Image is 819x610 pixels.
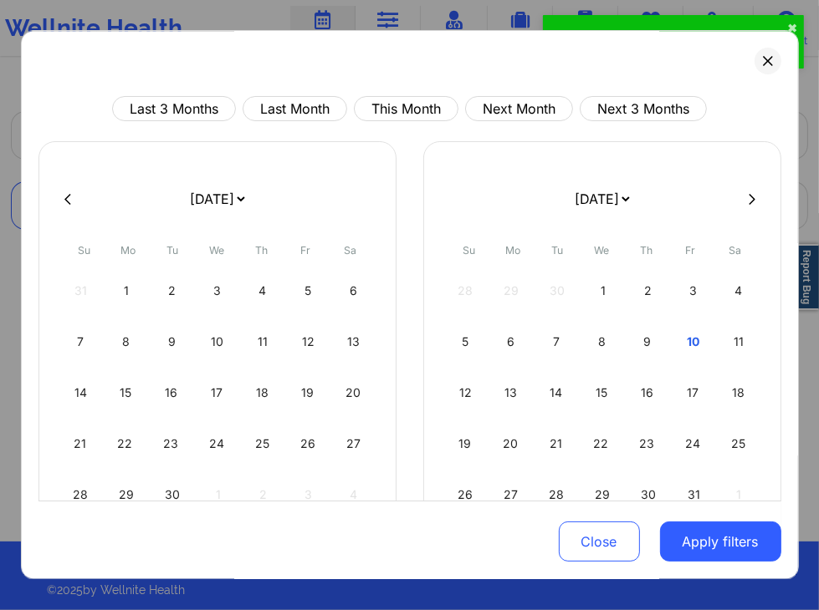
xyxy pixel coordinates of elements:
abbr: Tuesday [166,245,178,257]
abbr: Sunday [78,245,90,257]
div: Fri Sep 05 2025 [288,268,329,315]
div: Tue Sep 16 2025 [151,370,192,417]
abbr: Saturday [344,245,356,257]
div: Thu Sep 18 2025 [242,370,283,417]
abbr: Wednesday [594,245,609,257]
button: Apply filters [660,522,781,562]
div: Fri Oct 31 2025 [673,472,714,519]
div: Sun Oct 26 2025 [444,472,486,519]
div: Fri Oct 10 2025 [673,319,714,366]
div: Sun Sep 21 2025 [59,421,100,468]
div: Mon Sep 08 2025 [105,319,146,366]
abbr: Friday [685,245,695,257]
div: Thu Oct 30 2025 [627,472,669,519]
abbr: Tuesday [551,245,563,257]
button: Last Month [243,97,347,122]
div: Thu Sep 25 2025 [242,421,283,468]
div: Thu Oct 16 2025 [627,370,668,417]
div: Fri Oct 03 2025 [673,268,714,315]
div: Fri Sep 26 2025 [287,421,329,468]
button: Close [559,522,640,562]
abbr: Thursday [255,245,268,257]
abbr: Friday [300,245,310,257]
div: Tue Oct 21 2025 [535,421,576,468]
abbr: Monday [505,245,520,257]
div: Tue Sep 09 2025 [151,319,192,366]
div: Wed Sep 03 2025 [197,268,238,315]
div: Sat Oct 04 2025 [718,268,759,315]
div: Mon Oct 06 2025 [490,319,531,366]
div: Sun Oct 12 2025 [444,370,485,417]
div: Wed Sep 24 2025 [196,421,238,468]
button: This Month [354,97,458,122]
div: Wed Oct 01 2025 [582,268,623,315]
div: Wed Oct 08 2025 [581,319,622,366]
button: Next 3 Months [580,97,707,122]
div: Mon Oct 13 2025 [490,370,531,417]
div: Mon Sep 29 2025 [105,472,147,519]
div: Mon Oct 20 2025 [489,421,531,468]
div: Mon Oct 27 2025 [490,472,531,519]
div: Sat Sep 27 2025 [333,421,374,468]
button: Next Month [465,97,573,122]
div: Fri Oct 17 2025 [673,370,714,417]
div: Mon Sep 15 2025 [105,370,146,417]
div: Thu Oct 09 2025 [627,319,668,366]
button: close [787,22,797,35]
div: Sun Oct 05 2025 [444,319,485,366]
abbr: Thursday [640,245,653,257]
div: Thu Sep 11 2025 [242,319,283,366]
div: Tue Sep 02 2025 [151,268,192,315]
div: Sun Sep 28 2025 [59,472,101,519]
div: Wed Sep 10 2025 [197,319,238,366]
div: Sun Sep 07 2025 [59,319,100,366]
div: Wed Oct 22 2025 [581,421,622,468]
div: Wed Oct 29 2025 [581,472,623,519]
div: Wed Oct 15 2025 [581,370,622,417]
div: Tue Oct 07 2025 [535,319,576,366]
div: Fri Sep 12 2025 [288,319,329,366]
div: Mon Sep 22 2025 [104,421,146,468]
div: Sat Oct 25 2025 [719,421,760,468]
div: Sat Oct 11 2025 [718,319,759,366]
div: Sat Sep 06 2025 [333,268,374,315]
div: Sun Sep 14 2025 [59,370,100,417]
div: Sat Oct 18 2025 [718,370,759,417]
div: Thu Oct 23 2025 [627,421,668,468]
abbr: Monday [120,245,136,257]
abbr: Saturday [729,245,741,257]
div: Fri Oct 24 2025 [673,421,714,468]
div: Fri Sep 19 2025 [287,370,328,417]
div: Sat Sep 13 2025 [333,319,374,366]
div: Thu Sep 04 2025 [242,268,283,315]
abbr: Sunday [463,245,475,257]
div: Mon Sep 01 2025 [105,268,146,315]
div: Tue Oct 28 2025 [535,472,577,519]
div: Tue Oct 14 2025 [535,370,576,417]
div: Wed Sep 17 2025 [196,370,237,417]
div: Thu Oct 02 2025 [627,268,668,315]
div: Sun Oct 19 2025 [444,421,485,468]
button: Last 3 Months [112,97,236,122]
abbr: Wednesday [209,245,224,257]
div: Sat Sep 20 2025 [332,370,374,417]
div: Tue Sep 30 2025 [151,472,193,519]
div: Tue Sep 23 2025 [150,421,192,468]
